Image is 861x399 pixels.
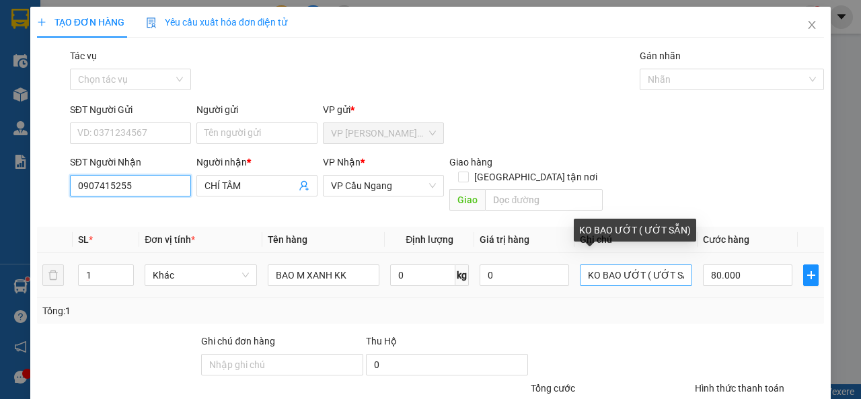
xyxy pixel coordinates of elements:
span: Khác [153,265,249,285]
span: Tên hàng [268,234,307,245]
span: VP Trần Phú (Hàng) [331,123,436,143]
input: Dọc đường [485,189,602,211]
span: Yêu cầu xuất hóa đơn điện tử [146,17,288,28]
span: VP Nhận [323,157,361,168]
span: TẠO ĐƠN HÀNG [37,17,124,28]
span: Giao [449,189,485,211]
button: delete [42,264,64,286]
span: close [807,20,817,30]
label: Gán nhãn [640,50,681,61]
span: Tổng cước [531,383,575,394]
div: VP gửi [323,102,444,117]
span: [GEOGRAPHIC_DATA] tận nơi [469,170,603,184]
input: VD: Bàn, Ghế [268,264,380,286]
button: plus [803,264,819,286]
div: Tổng: 1 [42,303,334,318]
div: KO BAO ƯỚT ( ƯỚT SẴN) [574,219,696,242]
input: Ghi Chú [580,264,692,286]
input: 0 [480,264,569,286]
span: Giao hàng [449,157,492,168]
span: Giá trị hàng [480,234,529,245]
div: Người gửi [196,102,317,117]
div: Người nhận [196,155,317,170]
button: Close [793,7,831,44]
span: user-add [299,180,309,191]
span: kg [455,264,469,286]
input: Ghi chú đơn hàng [201,354,363,375]
span: plus [37,17,46,27]
label: Ghi chú đơn hàng [201,336,275,347]
div: SĐT Người Nhận [70,155,191,170]
span: plus [804,270,818,281]
label: Hình thức thanh toán [695,383,784,394]
span: SL [78,234,89,245]
span: Cước hàng [703,234,749,245]
span: Thu Hộ [366,336,397,347]
span: VP Cầu Ngang [331,176,436,196]
span: Đơn vị tính [145,234,195,245]
img: icon [146,17,157,28]
div: SĐT Người Gửi [70,102,191,117]
span: Định lượng [406,234,453,245]
label: Tác vụ [70,50,97,61]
